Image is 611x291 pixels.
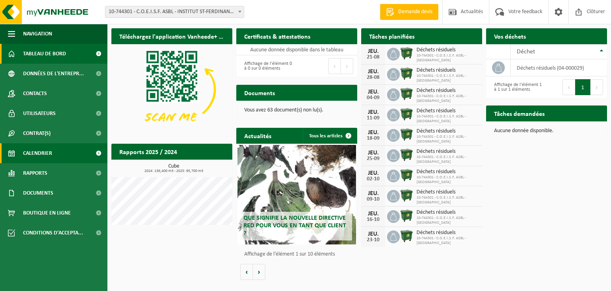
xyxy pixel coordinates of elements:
[240,264,253,280] button: Vorige
[416,195,478,205] span: 10-744301 - C.O.E.I.S.F. ASBL - [GEOGRAPHIC_DATA]
[365,197,381,202] div: 09-10
[236,128,279,143] h2: Actualités
[23,44,66,64] span: Tableau de bord
[328,58,341,74] button: Previous
[240,57,293,75] div: Affichage de l'élément 0 à 0 sur 0 éléments
[562,79,575,95] button: Previous
[416,47,478,53] span: Déchets résiduels
[490,78,543,96] div: Affichage de l'élément 1 à 1 sur 1 éléments
[23,183,53,203] span: Documents
[365,55,381,60] div: 21-08
[365,170,381,176] div: JEU.
[365,156,381,162] div: 25-09
[341,58,353,74] button: Next
[400,67,413,80] img: WB-1100-HPE-GN-01
[365,129,381,136] div: JEU.
[236,44,357,55] td: Aucune donnée disponible dans le tableau
[396,8,434,16] span: Demande devis
[400,87,413,101] img: WB-1100-HPE-GN-01
[365,95,381,101] div: 04-09
[591,79,603,95] button: Next
[416,74,478,83] span: 10-744301 - C.O.E.I.S.F. ASBL - [GEOGRAPHIC_DATA]
[365,75,381,80] div: 28-08
[365,211,381,217] div: JEU.
[163,159,232,175] a: Consulter les rapports
[115,169,232,173] span: 2024: 136,400 m3 - 2025: 95,700 m3
[416,88,478,94] span: Déchets résiduels
[416,155,478,164] span: 10-744301 - C.O.E.I.S.F. ASBL - [GEOGRAPHIC_DATA]
[365,150,381,156] div: JEU.
[575,79,591,95] button: 1
[243,215,346,236] span: Que signifie la nouvelle directive RED pour vous en tant que client ?
[416,148,478,155] span: Déchets résiduels
[400,47,413,60] img: WB-1100-HPE-GN-01
[400,148,413,162] img: WB-1100-HPE-GN-01
[486,105,553,121] h2: Tâches demandées
[416,67,478,74] span: Déchets résiduels
[400,107,413,121] img: WB-1100-HPE-GN-01
[365,136,381,141] div: 18-09
[400,209,413,223] img: WB-1100-HPE-GN-01
[365,115,381,121] div: 11-09
[416,114,478,124] span: 10-744301 - C.O.E.I.S.F. ASBL - [GEOGRAPHIC_DATA]
[244,252,353,257] p: Affichage de l'élément 1 sur 10 éléments
[400,229,413,243] img: WB-1100-HPE-GN-01
[105,6,244,18] span: 10-744301 - C.O.E.I.S.F. ASBL - INSTITUT ST-FERDINAND - JEMAPPES
[111,44,232,135] img: Download de VHEPlus App
[400,168,413,182] img: WB-1100-HPE-GN-01
[23,84,47,104] span: Contacts
[365,176,381,182] div: 02-10
[237,145,356,244] a: Que signifie la nouvelle directive RED pour vous en tant que client ?
[23,123,51,143] span: Contrat(s)
[365,237,381,243] div: 23-10
[416,169,478,175] span: Déchets résiduels
[23,163,47,183] span: Rapports
[511,59,607,76] td: déchets résiduels (04-000029)
[365,48,381,55] div: JEU.
[400,189,413,202] img: WB-1100-HPE-GN-01
[303,128,356,144] a: Tous les articles
[236,85,283,100] h2: Documents
[416,230,478,236] span: Déchets résiduels
[416,108,478,114] span: Déchets résiduels
[253,264,265,280] button: Volgende
[416,94,478,104] span: 10-744301 - C.O.E.I.S.F. ASBL - [GEOGRAPHIC_DATA]
[361,28,422,44] h2: Tâches planifiées
[23,64,84,84] span: Données de l'entrepr...
[416,189,478,195] span: Déchets résiduels
[416,236,478,246] span: 10-744301 - C.O.E.I.S.F. ASBL - [GEOGRAPHIC_DATA]
[416,209,478,216] span: Déchets résiduels
[380,4,438,20] a: Demande devis
[416,175,478,185] span: 10-744301 - C.O.E.I.S.F. ASBL - [GEOGRAPHIC_DATA]
[365,190,381,197] div: JEU.
[236,28,318,44] h2: Certificats & attestations
[23,223,83,243] span: Conditions d'accepta...
[365,89,381,95] div: JEU.
[105,6,244,18] span: 10-744301 - C.O.E.I.S.F. ASBL - INSTITUT ST-FERDINAND - JEMAPPES
[365,68,381,75] div: JEU.
[494,128,599,134] p: Aucune donnée disponible.
[416,128,478,135] span: Déchets résiduels
[111,28,232,44] h2: Téléchargez l'application Vanheede+ maintenant!
[23,203,71,223] span: Boutique en ligne
[23,104,56,123] span: Utilisateurs
[365,231,381,237] div: JEU.
[486,28,534,44] h2: Vos déchets
[517,49,535,55] span: Déchet
[23,24,52,44] span: Navigation
[400,128,413,141] img: WB-1100-HPE-GN-01
[23,143,52,163] span: Calendrier
[111,144,185,159] h2: Rapports 2025 / 2024
[365,217,381,223] div: 16-10
[416,53,478,63] span: 10-744301 - C.O.E.I.S.F. ASBL - [GEOGRAPHIC_DATA]
[115,164,232,173] h3: Cube
[416,216,478,225] span: 10-744301 - C.O.E.I.S.F. ASBL - [GEOGRAPHIC_DATA]
[365,109,381,115] div: JEU.
[244,107,349,113] p: Vous avez 63 document(s) non lu(s).
[416,135,478,144] span: 10-744301 - C.O.E.I.S.F. ASBL - [GEOGRAPHIC_DATA]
